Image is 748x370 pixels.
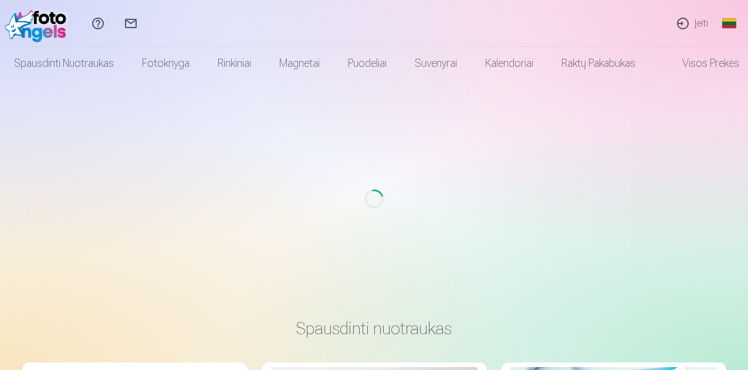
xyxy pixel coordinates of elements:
[204,47,265,80] a: Rinkiniai
[401,47,471,80] a: Suvenyrai
[265,47,334,80] a: Magnetai
[471,47,547,80] a: Kalendoriai
[334,47,401,80] a: Puodeliai
[5,5,72,42] img: /fa2
[32,318,717,339] h3: Spausdinti nuotraukas
[547,47,649,80] a: Raktų pakabukas
[128,47,204,80] a: Fotoknyga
